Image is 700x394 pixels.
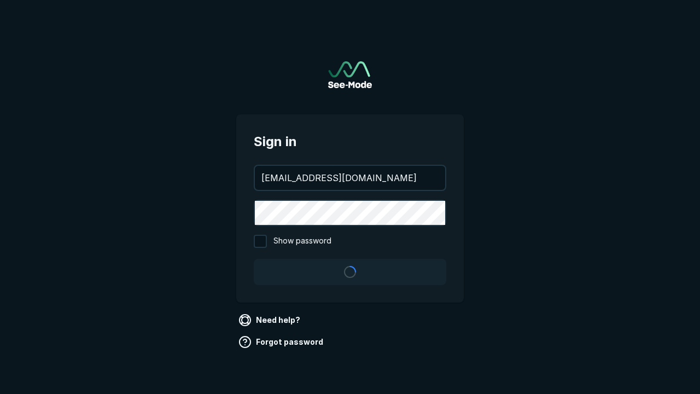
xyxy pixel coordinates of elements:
span: Sign in [254,132,446,152]
img: See-Mode Logo [328,61,372,88]
a: Go to sign in [328,61,372,88]
a: Forgot password [236,333,328,351]
input: your@email.com [255,166,445,190]
span: Show password [273,235,331,248]
a: Need help? [236,311,305,329]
